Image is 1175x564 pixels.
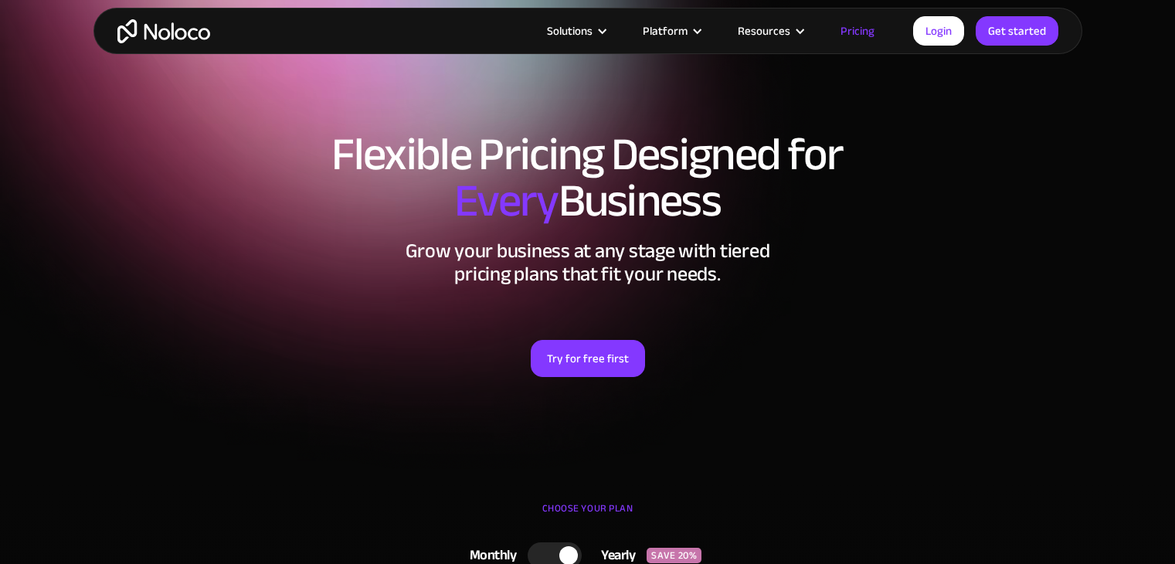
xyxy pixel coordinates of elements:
[109,240,1067,286] h2: Grow your business at any stage with tiered pricing plans that fit your needs.
[454,158,559,244] span: Every
[109,497,1067,535] div: CHOOSE YOUR PLAN
[109,131,1067,224] h1: Flexible Pricing Designed for Business
[913,16,964,46] a: Login
[976,16,1058,46] a: Get started
[821,21,894,41] a: Pricing
[643,21,688,41] div: Platform
[547,21,593,41] div: Solutions
[531,340,645,377] a: Try for free first
[623,21,718,41] div: Platform
[718,21,821,41] div: Resources
[117,19,210,43] a: home
[647,548,701,563] div: SAVE 20%
[738,21,790,41] div: Resources
[528,21,623,41] div: Solutions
